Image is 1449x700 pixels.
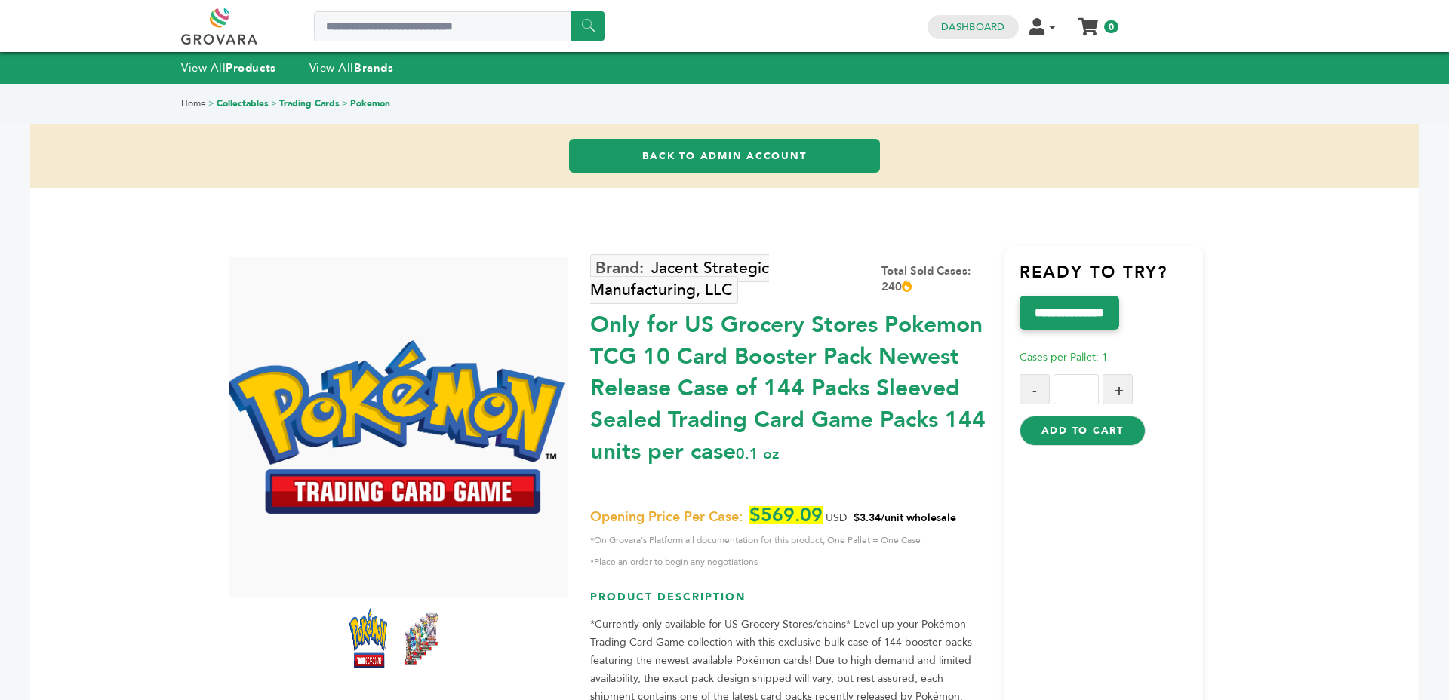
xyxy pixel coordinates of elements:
[226,60,275,75] strong: Products
[736,444,779,464] span: 0.1 oz
[354,60,393,75] strong: Brands
[1080,14,1097,29] a: My Cart
[826,511,847,525] span: USD
[181,60,276,75] a: View AllProducts
[1020,374,1050,404] button: -
[181,97,206,109] a: Home
[941,20,1004,34] a: Dashboard
[590,508,743,527] span: Opening Price Per Case:
[569,139,880,173] a: Back to Admin Account
[309,60,394,75] a: View AllBrands
[1020,261,1204,296] h3: Ready to try?
[208,97,214,109] span: >
[1020,416,1146,446] button: Add to Cart
[225,340,565,514] img: *Only for US Grocery Stores* Pokemon TCG 10 Card Booster Pack – Newest Release (Case of 144 Packs...
[279,97,340,109] a: Trading Cards
[590,254,769,304] a: Jacent Strategic Manufacturing, LLC
[314,11,605,41] input: Search a product or brand...
[590,553,989,571] span: *Place an order to begin any negotiations
[881,263,989,295] div: Total Sold Cases: 240
[590,590,989,616] h3: Product Description
[271,97,277,109] span: >
[1103,374,1133,404] button: +
[342,97,348,109] span: >
[350,97,390,109] a: Pokemon
[749,506,823,524] span: $569.09
[402,608,440,668] img: *Only for US Grocery Stores* Pokemon TCG 10 Card Booster Pack – Newest Release (Case of 144 Packs...
[1104,20,1118,33] span: 0
[590,302,989,468] div: Only for US Grocery Stores Pokemon TCG 10 Card Booster Pack Newest Release Case of 144 Packs Slee...
[1020,350,1108,364] span: Cases per Pallet: 1
[590,531,989,549] span: *On Grovara's Platform all documentation for this product, One Pallet = One Case
[349,608,387,668] img: *Only for US Grocery Stores* Pokemon TCG 10 Card Booster Pack – Newest Release (Case of 144 Packs...
[217,97,269,109] a: Collectables
[854,511,956,525] span: $3.34/unit wholesale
